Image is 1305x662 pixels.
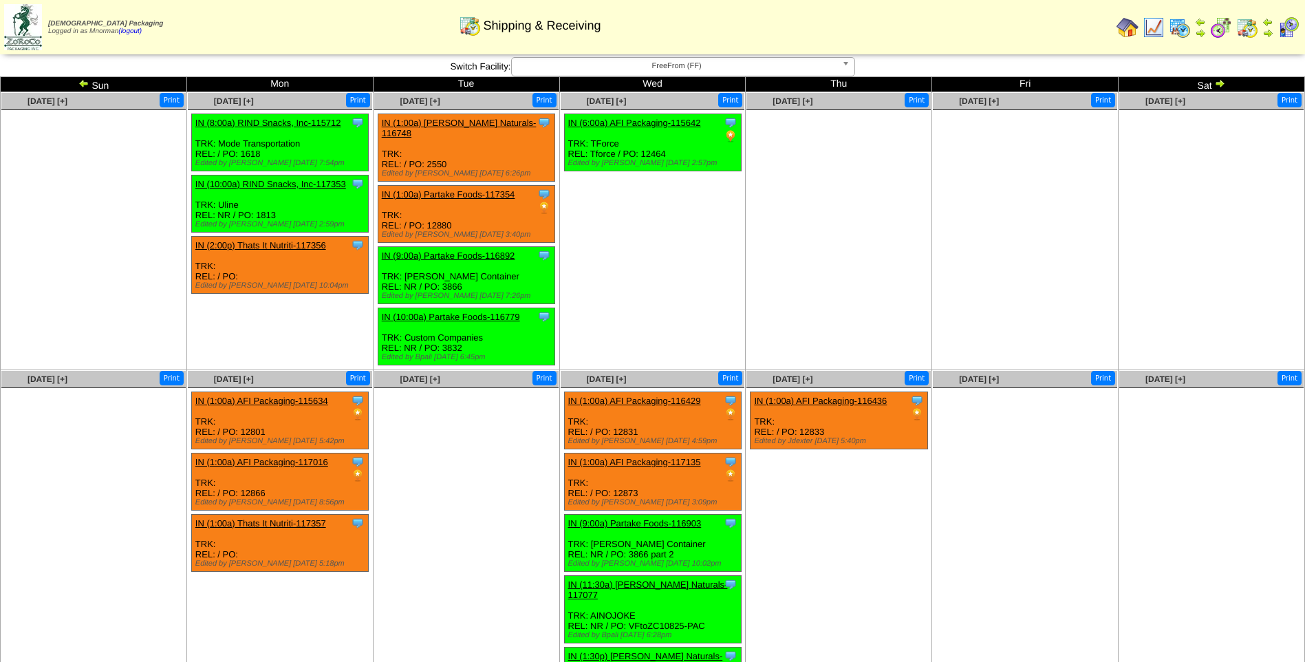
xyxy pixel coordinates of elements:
img: Tooltip [537,116,551,129]
img: PO [724,469,737,482]
div: Edited by [PERSON_NAME] [DATE] 2:57pm [568,159,741,167]
div: TRK: REL: / PO: 12801 [191,392,368,449]
a: [DATE] [+] [959,374,999,384]
a: [DATE] [+] [586,96,626,106]
a: [DATE] [+] [1145,374,1185,384]
img: arrowleft.gif [1195,17,1206,28]
img: Tooltip [351,177,365,191]
a: IN (1:00a) Partake Foods-117354 [382,189,515,200]
a: IN (8:00a) RIND Snacks, Inc-115712 [195,118,341,128]
td: Fri [932,77,1119,92]
img: home.gif [1117,17,1139,39]
img: Tooltip [537,310,551,323]
a: IN (6:00a) AFI Packaging-115642 [568,118,701,128]
a: [DATE] [+] [773,374,812,384]
a: [DATE] [+] [1145,96,1185,106]
img: Tooltip [724,116,737,129]
div: Edited by [PERSON_NAME] [DATE] 3:09pm [568,498,741,506]
div: TRK: REL: / PO: 2550 [378,114,554,182]
div: Edited by [PERSON_NAME] [DATE] 5:42pm [195,437,368,445]
a: IN (1:00a) Thats It Nutriti-117357 [195,518,326,528]
span: [DEMOGRAPHIC_DATA] Packaging [48,20,163,28]
button: Print [160,371,184,385]
img: Tooltip [351,238,365,252]
button: Print [346,371,370,385]
button: Print [905,93,929,107]
button: Print [346,93,370,107]
div: Edited by [PERSON_NAME] [DATE] 10:04pm [195,281,368,290]
a: IN (10:00a) Partake Foods-116779 [382,312,520,322]
button: Print [1091,371,1115,385]
img: zoroco-logo-small.webp [4,4,42,50]
div: Edited by [PERSON_NAME] [DATE] 6:26pm [382,169,554,178]
img: Tooltip [724,516,737,530]
img: arrowright.gif [1214,78,1225,89]
div: TRK: REL: / PO: 12880 [378,186,554,243]
div: TRK: Mode Transportation REL: / PO: 1618 [191,114,368,171]
a: IN (1:00a) AFI Packaging-115634 [195,396,328,406]
img: Tooltip [724,455,737,469]
td: Sun [1,77,187,92]
img: Tooltip [724,577,737,591]
img: calendarblend.gif [1210,17,1232,39]
button: Print [1091,93,1115,107]
div: Edited by [PERSON_NAME] [DATE] 10:02pm [568,559,741,568]
div: TRK: REL: / PO: 12866 [191,453,368,511]
span: FreeFrom (FF) [517,58,837,74]
a: (logout) [118,28,142,35]
div: TRK: TForce REL: Tforce / PO: 12464 [564,114,741,171]
button: Print [1277,93,1302,107]
a: [DATE] [+] [400,96,440,106]
button: Print [718,93,742,107]
div: Edited by [PERSON_NAME] [DATE] 3:40pm [382,231,554,239]
span: [DATE] [+] [28,96,67,106]
img: PO [724,407,737,421]
div: TRK: REL: / PO: 12873 [564,453,741,511]
button: Print [1277,371,1302,385]
button: Print [160,93,184,107]
button: Print [532,93,557,107]
img: PO [351,469,365,482]
span: [DATE] [+] [28,374,67,384]
td: Thu [746,77,932,92]
img: arrowleft.gif [78,78,89,89]
img: PO [910,407,924,421]
span: Logged in as Mnorman [48,20,163,35]
img: calendarprod.gif [1169,17,1191,39]
div: Edited by [PERSON_NAME] [DATE] 8:56pm [195,498,368,506]
img: PO [351,407,365,421]
img: PO [537,201,551,215]
a: [DATE] [+] [214,374,254,384]
span: Shipping & Receiving [483,19,601,33]
a: [DATE] [+] [586,374,626,384]
img: calendarcustomer.gif [1277,17,1299,39]
img: Tooltip [351,394,365,407]
a: IN (2:00p) Thats It Nutriti-117356 [195,240,326,250]
a: [DATE] [+] [959,96,999,106]
div: Edited by Bpali [DATE] 6:45pm [382,353,554,361]
img: arrowright.gif [1262,28,1273,39]
div: Edited by [PERSON_NAME] [DATE] 7:54pm [195,159,368,167]
img: Tooltip [351,116,365,129]
div: Edited by [PERSON_NAME] [DATE] 4:59pm [568,437,741,445]
span: [DATE] [+] [400,374,440,384]
button: Print [905,371,929,385]
td: Wed [559,77,746,92]
div: TRK: REL: / PO: 12833 [751,392,927,449]
img: Tooltip [351,516,365,530]
img: Tooltip [537,248,551,262]
img: calendarinout.gif [459,14,481,36]
a: [DATE] [+] [214,96,254,106]
a: IN (11:30a) [PERSON_NAME] Naturals-117077 [568,579,728,600]
span: [DATE] [+] [773,96,812,106]
a: IN (10:00a) RIND Snacks, Inc-117353 [195,179,346,189]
